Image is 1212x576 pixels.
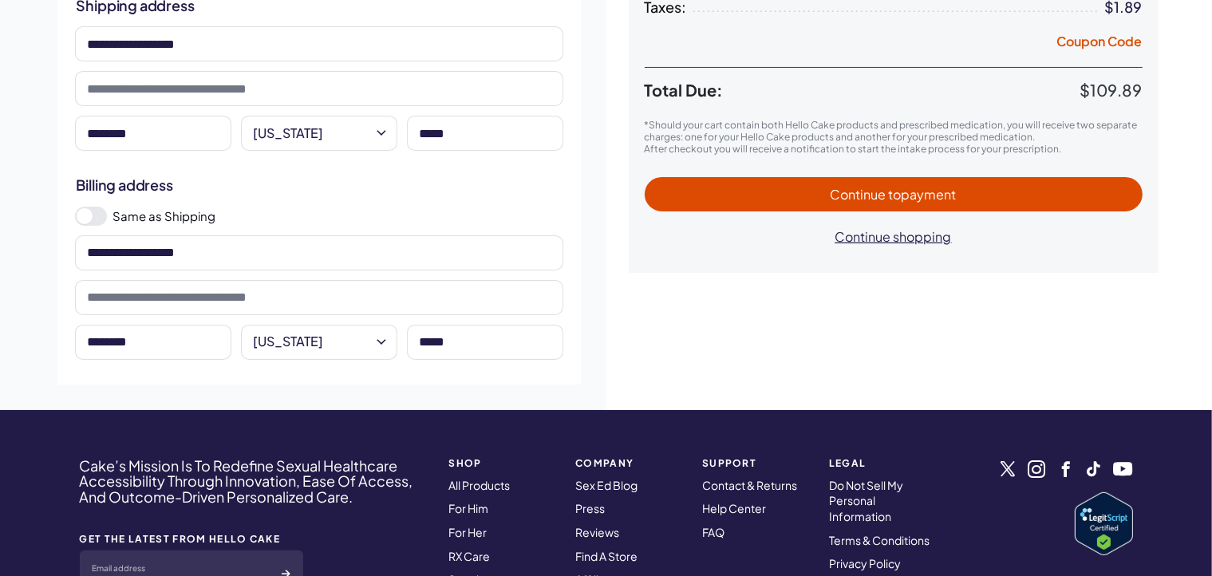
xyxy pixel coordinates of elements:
[449,525,488,539] a: For Her
[80,534,303,544] strong: GET THE LATEST FROM HELLO CAKE
[645,81,1080,100] span: Total Due:
[80,458,428,505] h4: Cake’s Mission Is To Redefine Sexual Healthcare Accessibility Through Innovation, Ease Of Access,...
[449,501,489,515] a: For Him
[1075,492,1133,555] img: Verify Approval for www.hellocake.com
[1057,33,1143,55] button: Coupon Code
[819,219,968,254] button: Continue shopping
[889,186,957,203] span: to payment
[645,143,1062,155] span: After checkout you will receive a notification to start the intake process for your prescription.
[702,501,766,515] a: Help Center
[702,458,810,468] strong: Support
[575,478,638,492] a: Sex Ed Blog
[829,478,903,523] a: Do Not Sell My Personal Information
[835,228,952,245] span: Continue shopping
[829,556,901,570] a: Privacy Policy
[449,458,557,468] strong: SHOP
[1080,80,1143,100] span: $109.89
[702,478,797,492] a: Contact & Returns
[575,458,683,468] strong: COMPANY
[575,549,638,563] a: Find A Store
[449,549,491,563] a: RX Care
[702,525,724,539] a: FAQ
[449,478,511,492] a: All Products
[77,175,562,195] h2: Billing address
[645,119,1143,143] p: *Should your cart contain both Hello Cake products and prescribed medication, you will receive tw...
[829,533,930,547] a: Terms & Conditions
[113,207,563,224] label: Same as Shipping
[645,177,1143,211] button: Continue topayment
[829,458,937,468] strong: Legal
[1075,492,1133,555] a: Verify LegitScript Approval for www.hellocake.com
[575,525,619,539] a: Reviews
[575,501,605,515] a: Press
[831,186,957,203] span: Continue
